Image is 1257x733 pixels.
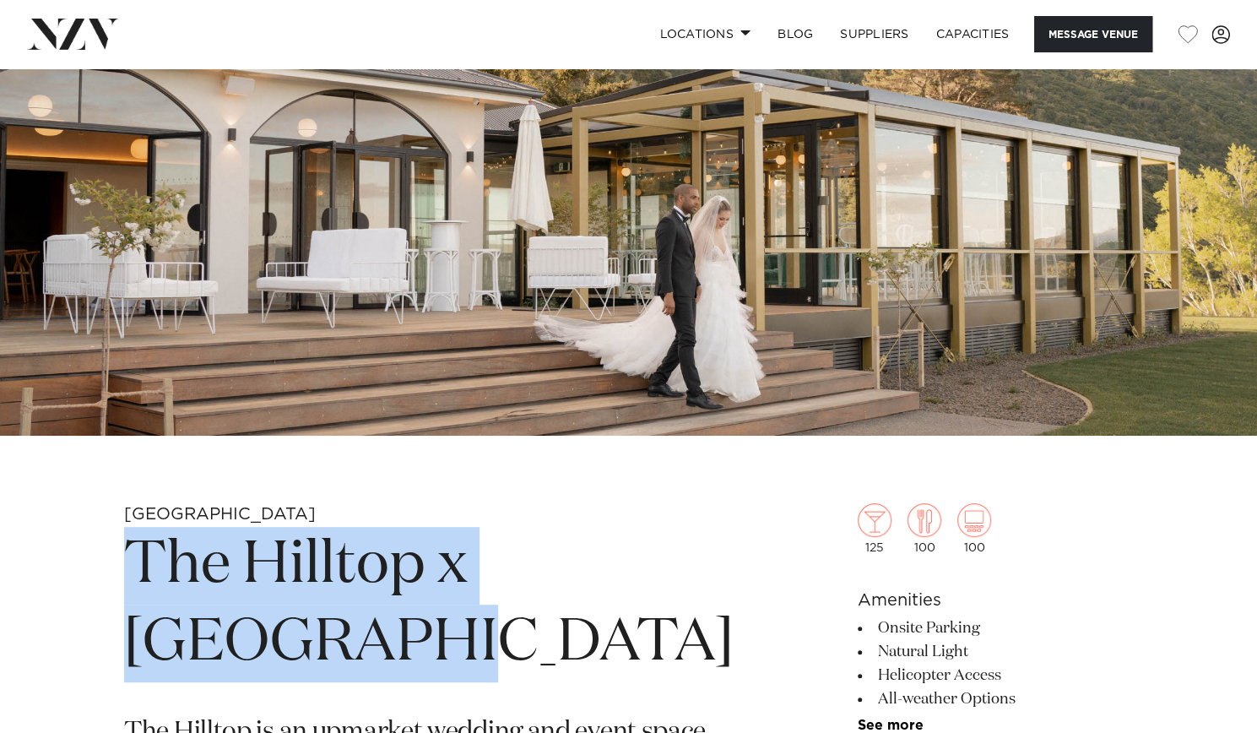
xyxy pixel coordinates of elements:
a: Capacities [923,16,1023,52]
img: theatre.png [957,503,991,537]
h1: The Hilltop x [GEOGRAPHIC_DATA] [124,527,738,682]
div: 100 [957,503,991,554]
li: All-weather Options [858,687,1133,711]
a: Locations [646,16,764,52]
img: cocktail.png [858,503,891,537]
li: Onsite Parking [858,616,1133,640]
small: [GEOGRAPHIC_DATA] [124,506,316,523]
img: dining.png [908,503,941,537]
a: SUPPLIERS [826,16,922,52]
div: 100 [908,503,941,554]
h6: Amenities [858,588,1133,613]
img: nzv-logo.png [27,19,119,49]
a: BLOG [764,16,826,52]
button: Message Venue [1034,16,1152,52]
li: Natural Light [858,640,1133,664]
li: Helicopter Access [858,664,1133,687]
div: 125 [858,503,891,554]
